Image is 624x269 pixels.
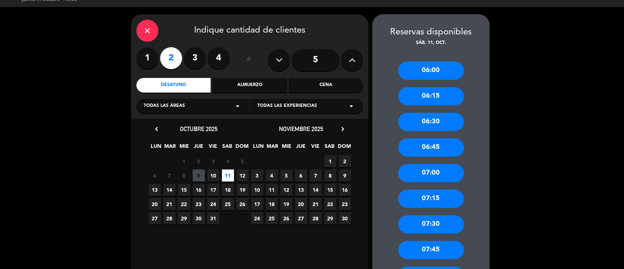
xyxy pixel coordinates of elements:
span: VIE [207,142,219,154]
span: 19 [280,198,292,210]
i: arrow_drop_down [347,102,356,111]
div: ó [237,47,261,73]
span: 13 [149,184,161,196]
span: 22 [324,198,336,210]
span: 3 [251,169,263,182]
span: 17 [251,198,263,210]
span: 4 [266,169,278,182]
span: 1 [324,155,336,167]
span: DOM [338,142,350,154]
div: 06:30 [398,113,464,131]
span: SAB [221,142,233,154]
span: 9 [339,169,351,182]
div: Reservas disponibles [372,25,489,40]
span: 24 [207,198,219,210]
span: 2 [193,155,205,167]
span: JUE [193,142,205,154]
span: 21 [310,198,322,210]
label: 2 [160,47,182,69]
i: arrow_drop_down [233,102,242,111]
div: Cena [289,78,363,93]
i: close [143,26,152,35]
span: VIE [309,142,321,154]
span: MIE [281,142,293,154]
span: LUN [150,142,162,154]
span: 15 [324,184,336,196]
span: 28 [163,212,175,224]
span: 12 [237,169,249,182]
span: 7 [163,169,175,182]
span: 5 [237,155,249,167]
div: Indique cantidad de clientes [136,20,363,42]
label: 4 [208,47,230,69]
span: 27 [149,212,161,224]
span: 30 [193,212,205,224]
span: LUN [252,142,264,154]
span: 11 [266,184,278,196]
span: 26 [237,198,249,210]
span: 2 [339,155,351,167]
span: MAR [266,142,279,154]
span: 23 [339,198,351,210]
span: 29 [324,212,336,224]
span: 20 [295,198,307,210]
div: 06:00 [398,61,464,80]
span: 24 [251,212,263,224]
span: 13 [295,184,307,196]
label: 3 [184,47,206,69]
span: 1 [178,155,190,167]
span: 22 [178,198,190,210]
span: 7 [310,169,322,182]
span: 27 [295,212,307,224]
span: 18 [222,184,234,196]
span: 10 [207,169,219,182]
span: 30 [339,212,351,224]
span: 12 [280,184,292,196]
div: sáb. 11, oct. [372,40,489,47]
span: 14 [310,184,322,196]
span: 8 [178,169,190,182]
span: noviembre 2025 [279,125,323,132]
span: MAR [164,142,176,154]
i: chevron_right [339,125,347,133]
span: 17 [207,184,219,196]
div: Desayuno [136,78,211,93]
span: 6 [295,169,307,182]
span: 4 [222,155,234,167]
span: Todas las experiencias [257,102,317,110]
span: 25 [222,198,234,210]
span: 19 [237,184,249,196]
div: 07:30 [398,215,464,233]
span: 14 [163,184,175,196]
span: 23 [193,198,205,210]
span: SAB [324,142,336,154]
span: Todas las áreas [144,102,185,110]
i: chevron_left [153,125,160,133]
span: 16 [193,184,205,196]
div: 06:45 [398,138,464,157]
div: 07:45 [398,241,464,259]
span: 29 [178,212,190,224]
div: 07:00 [398,164,464,182]
span: 15 [178,184,190,196]
span: 5 [280,169,292,182]
span: 21 [163,198,175,210]
span: 28 [310,212,322,224]
div: 07:15 [398,190,464,208]
span: 16 [339,184,351,196]
span: 26 [280,212,292,224]
span: MIE [178,142,190,154]
div: Almuerzo [212,78,287,93]
span: 3 [207,155,219,167]
span: JUE [295,142,307,154]
span: DOM [235,142,247,154]
span: 11 [222,169,234,182]
div: 06:15 [398,87,464,105]
span: 6 [149,169,161,182]
span: 8 [324,169,336,182]
span: 20 [149,198,161,210]
span: 9 [193,169,205,182]
span: 10 [251,184,263,196]
span: octubre 2025 [180,125,218,132]
span: 18 [266,198,278,210]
